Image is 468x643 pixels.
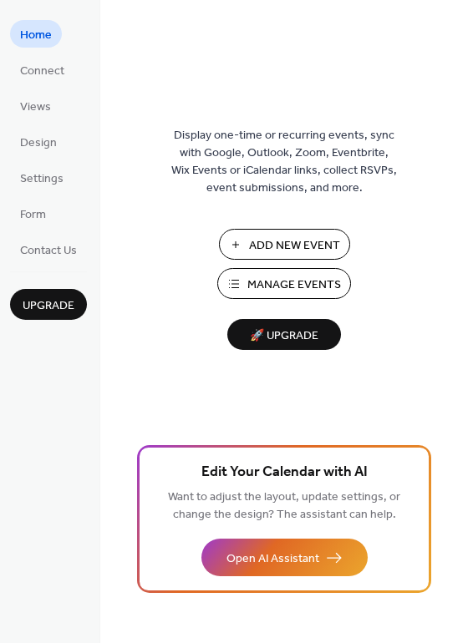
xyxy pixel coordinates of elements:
[20,99,51,116] span: Views
[249,237,340,255] span: Add New Event
[20,134,57,152] span: Design
[201,539,368,576] button: Open AI Assistant
[10,289,87,320] button: Upgrade
[20,170,64,188] span: Settings
[247,276,341,294] span: Manage Events
[227,319,341,350] button: 🚀 Upgrade
[20,27,52,44] span: Home
[10,200,56,227] a: Form
[20,242,77,260] span: Contact Us
[10,20,62,48] a: Home
[10,92,61,119] a: Views
[226,550,319,568] span: Open AI Assistant
[217,268,351,299] button: Manage Events
[20,206,46,224] span: Form
[10,164,74,191] a: Settings
[201,461,368,484] span: Edit Your Calendar with AI
[237,325,331,347] span: 🚀 Upgrade
[23,297,74,315] span: Upgrade
[219,229,350,260] button: Add New Event
[171,127,397,197] span: Display one-time or recurring events, sync with Google, Outlook, Zoom, Eventbrite, Wix Events or ...
[20,63,64,80] span: Connect
[10,235,87,263] a: Contact Us
[10,128,67,155] a: Design
[168,486,400,526] span: Want to adjust the layout, update settings, or change the design? The assistant can help.
[10,56,74,84] a: Connect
